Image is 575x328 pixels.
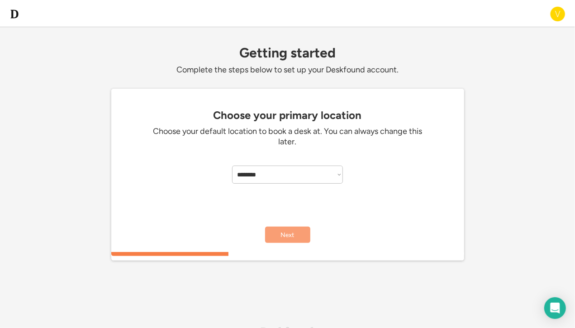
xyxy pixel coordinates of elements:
button: Next [265,227,310,243]
div: 33.3333333333333% [113,252,466,256]
div: Choose your default location to book a desk at. You can always change this later. [152,126,423,147]
img: d-whitebg.png [9,9,20,19]
img: V.png [550,6,566,22]
div: Complete the steps below to set up your Deskfound account. [111,65,464,75]
div: Open Intercom Messenger [544,297,566,319]
div: Getting started [111,45,464,60]
div: Choose your primary location [116,109,460,122]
